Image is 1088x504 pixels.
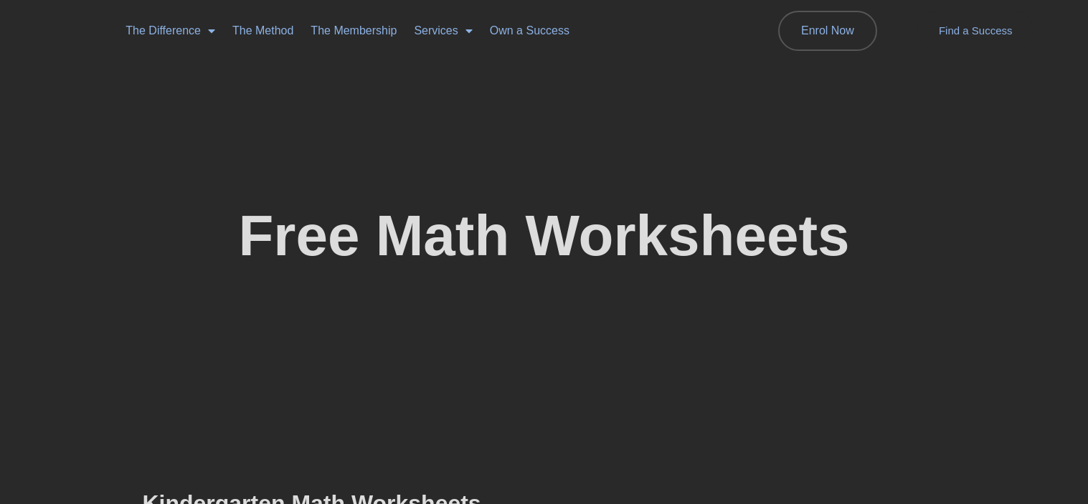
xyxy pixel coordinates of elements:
[917,11,1034,50] a: Find a Success
[136,207,953,265] h2: Free Math Worksheets
[481,14,578,47] a: Own a Success
[801,25,854,37] span: Enrol Now
[778,11,877,51] a: Enrol Now
[224,14,302,47] a: The Method
[302,14,405,47] a: The Membership
[939,25,1013,36] span: Find a Success
[117,14,722,47] nav: Menu
[117,14,224,47] a: The Difference
[405,14,481,47] a: Services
